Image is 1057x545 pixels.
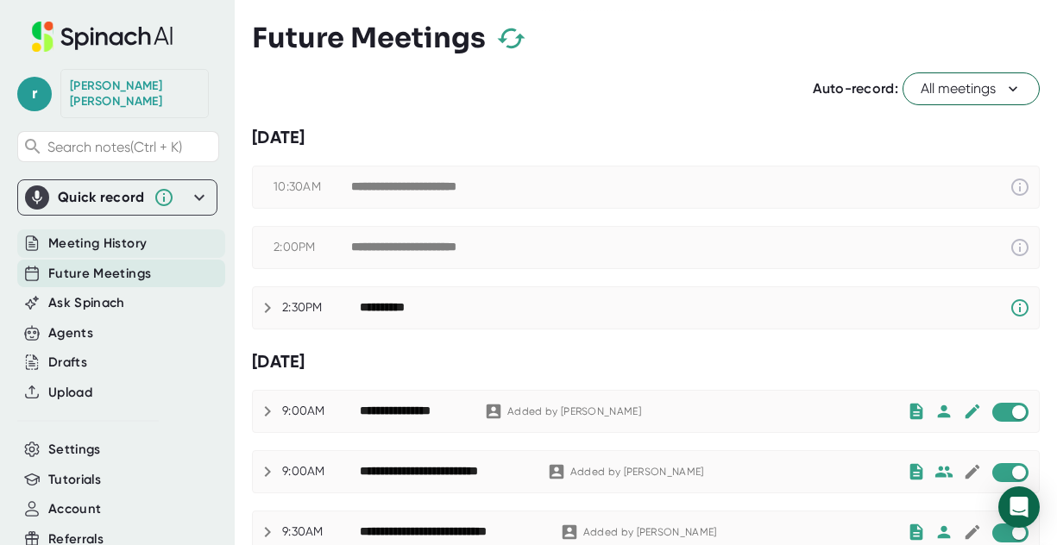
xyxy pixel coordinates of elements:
[583,526,717,539] div: Added by [PERSON_NAME]
[274,240,351,255] div: 2:00PM
[570,466,704,479] div: Added by [PERSON_NAME]
[70,78,199,109] div: Rebecca Klinger
[48,234,147,254] button: Meeting History
[48,264,151,284] button: Future Meetings
[282,404,360,419] div: 9:00AM
[48,440,101,460] button: Settings
[1010,237,1030,258] svg: This event has already passed
[507,405,641,418] div: Added by [PERSON_NAME]
[48,383,92,403] button: Upload
[252,351,1040,373] div: [DATE]
[48,353,87,373] button: Drafts
[25,180,210,215] div: Quick record
[48,293,125,313] button: Ask Spinach
[813,80,898,97] span: Auto-record:
[274,179,351,195] div: 10:30AM
[48,323,93,343] button: Agents
[282,464,360,479] div: 9:00AM
[903,72,1040,105] button: All meetings
[252,22,486,54] h3: Future Meetings
[17,77,52,111] span: r
[998,486,1040,528] div: Open Intercom Messenger
[47,139,182,155] span: Search notes (Ctrl + K)
[1010,298,1030,318] svg: Spinach requires a video conference link.
[282,524,360,540] div: 9:30AM
[58,189,145,206] div: Quick record
[282,300,360,316] div: 2:30PM
[48,499,101,519] button: Account
[48,470,101,490] button: Tutorials
[252,127,1040,148] div: [DATE]
[1010,177,1030,197] svg: This event has already passed
[921,78,1022,99] span: All meetings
